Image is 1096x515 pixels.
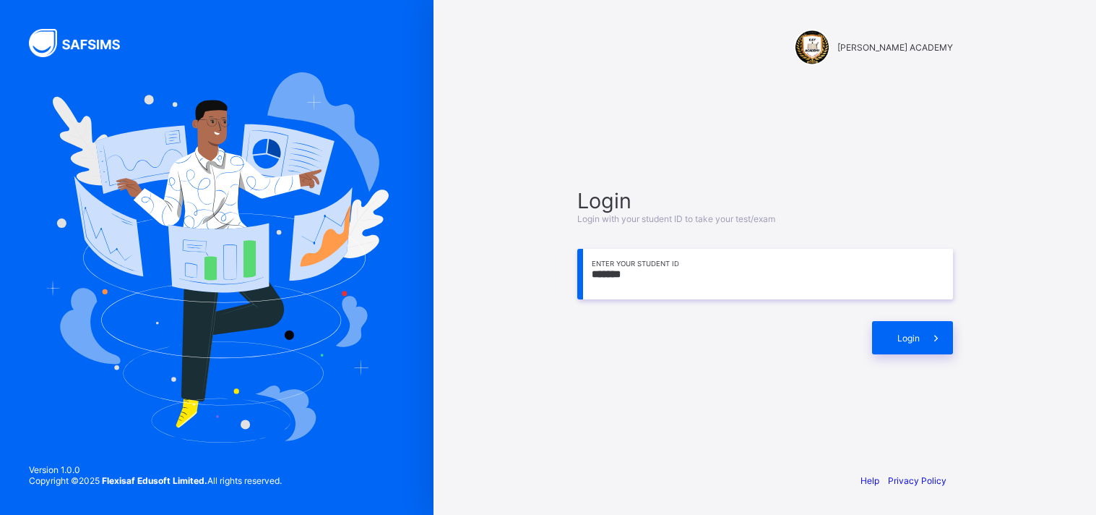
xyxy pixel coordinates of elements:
span: Copyright © 2025 All rights reserved. [29,475,282,486]
span: Version 1.0.0 [29,464,282,475]
img: Hero Image [45,72,389,443]
img: SAFSIMS Logo [29,29,137,57]
a: Help [860,475,879,486]
strong: Flexisaf Edusoft Limited. [102,475,207,486]
span: Login with your student ID to take your test/exam [577,213,775,224]
a: Privacy Policy [888,475,946,486]
span: [PERSON_NAME] ACADEMY [837,42,953,53]
span: Login [897,333,920,344]
span: Login [577,188,953,213]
